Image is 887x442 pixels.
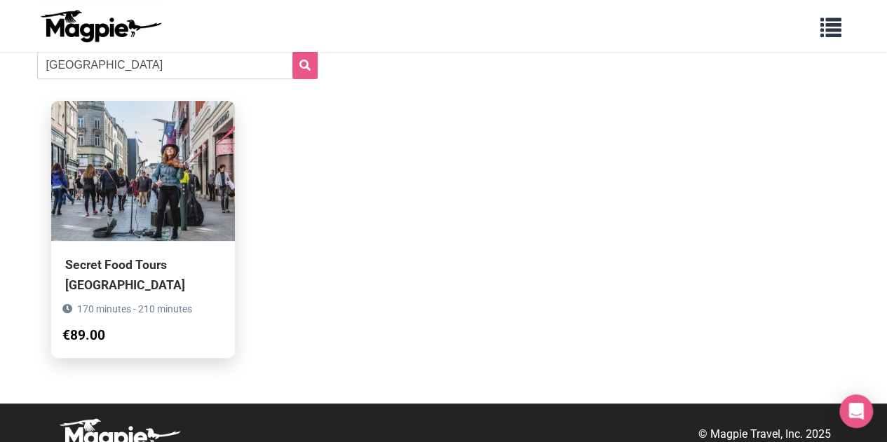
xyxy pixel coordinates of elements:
[51,101,235,357] a: Secret Food Tours [GEOGRAPHIC_DATA] 170 minutes - 210 minutes €89.00
[62,325,105,347] div: €89.00
[839,394,873,428] div: Open Intercom Messenger
[37,51,318,79] input: Search products...
[77,303,192,315] span: 170 minutes - 210 minutes
[51,101,235,241] img: Secret Food Tours Dublin
[65,255,221,294] div: Secret Food Tours [GEOGRAPHIC_DATA]
[37,9,163,43] img: logo-ab69f6fb50320c5b225c76a69d11143b.png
